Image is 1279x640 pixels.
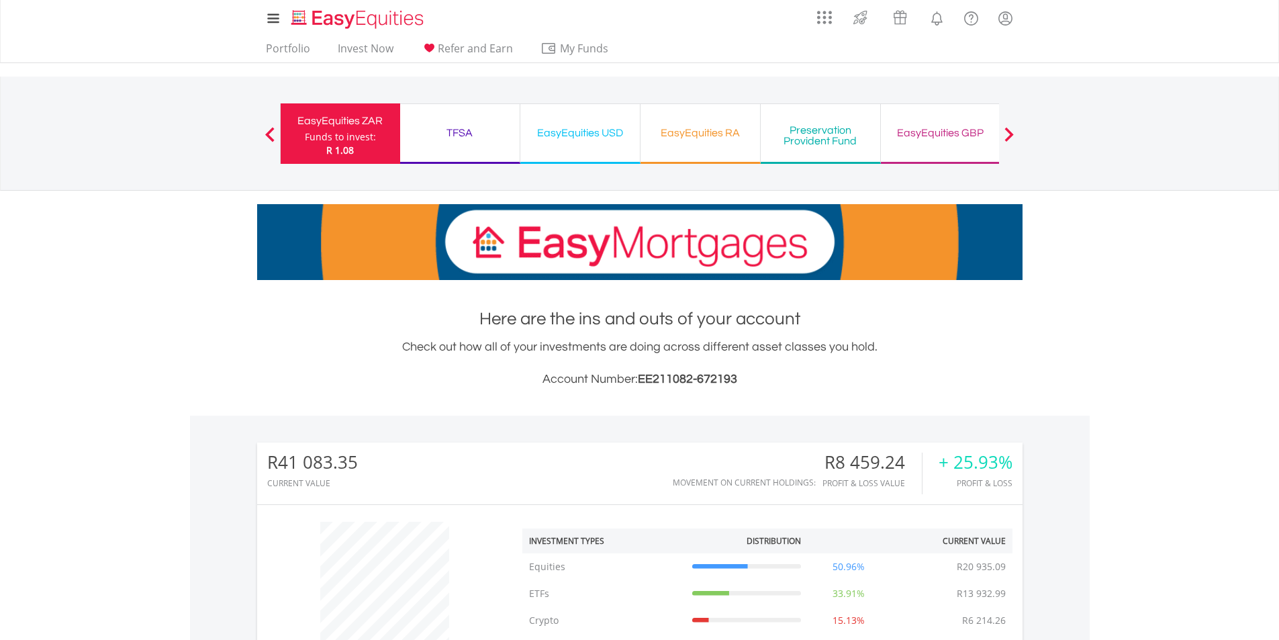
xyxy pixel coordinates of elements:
[808,553,890,580] td: 50.96%
[305,130,376,144] div: Funds to invest:
[950,580,1012,607] td: R13 932.99
[808,3,841,25] a: AppsGrid
[289,8,429,30] img: EasyEquities_Logo.png
[332,42,399,62] a: Invest Now
[822,453,922,472] div: R8 459.24
[638,373,737,385] span: EE211082-672193
[954,3,988,30] a: FAQ's and Support
[880,3,920,28] a: Vouchers
[438,41,513,56] span: Refer and Earn
[747,535,801,547] div: Distribution
[649,124,752,142] div: EasyEquities RA
[416,42,518,62] a: Refer and Earn
[817,10,832,25] img: grid-menu-icon.svg
[257,307,1023,331] h1: Here are the ins and outs of your account
[326,144,354,156] span: R 1.08
[889,7,911,28] img: vouchers-v2.svg
[808,607,890,634] td: 15.13%
[950,553,1012,580] td: R20 935.09
[920,3,954,30] a: Notifications
[257,338,1023,389] div: Check out how all of your investments are doing across different asset classes you hold.
[939,479,1012,488] div: Profit & Loss
[673,478,816,487] div: Movement on Current Holdings:
[528,124,632,142] div: EasyEquities USD
[939,453,1012,472] div: + 25.93%
[808,580,890,607] td: 33.91%
[890,529,1012,553] th: Current Value
[822,479,922,488] div: Profit & Loss Value
[522,553,685,580] td: Equities
[260,42,316,62] a: Portfolio
[522,607,685,634] td: Crypto
[256,134,283,147] button: Previous
[955,607,1012,634] td: R6 214.26
[267,453,358,472] div: R41 083.35
[522,580,685,607] td: ETFs
[408,124,512,142] div: TFSA
[540,40,628,57] span: My Funds
[257,370,1023,389] h3: Account Number:
[522,529,685,553] th: Investment Types
[257,204,1023,280] img: EasyMortage Promotion Banner
[988,3,1023,33] a: My Profile
[769,125,872,146] div: Preservation Provident Fund
[996,134,1023,147] button: Next
[267,479,358,488] div: CURRENT VALUE
[286,3,429,30] a: Home page
[849,7,871,28] img: thrive-v2.svg
[289,111,392,130] div: EasyEquities ZAR
[889,124,992,142] div: EasyEquities GBP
